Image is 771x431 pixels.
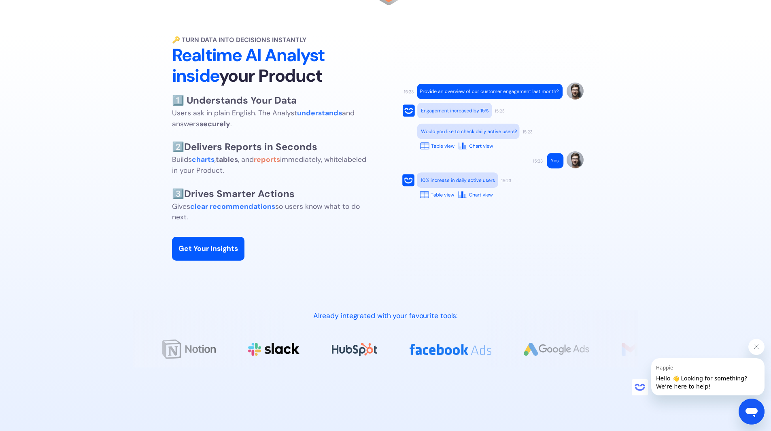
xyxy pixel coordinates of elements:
p: Builds , , and immediately, whitelabeled in your Product. Gives so users know what to do next. [172,93,366,222]
div: Already integrated with your favourite tools: [133,310,638,321]
a: Get Your Insights [172,237,244,260]
h2: Realtime AI Analyst inside [172,45,378,87]
strong: Drives Smarter Actions [184,187,295,200]
strong: reports [254,155,280,164]
iframe: Button to launch messaging window [739,399,765,425]
strong: 1️⃣ Understands Your Data [172,94,297,106]
div: Happie says "Hello 👋 Looking for something? We’re here to help!". Open messaging window to contin... [632,339,765,395]
strong: understands [297,108,342,117]
strong: 🔑 Turn Data into Decisions Instantly [172,36,306,44]
strong: charts [192,155,215,164]
span: 2️⃣ [172,140,317,153]
iframe: Message from Happie [651,358,765,395]
span: your Product [219,64,322,87]
strong: tables [216,155,238,164]
img: HubSpot Logo [331,343,377,356]
strong: Delivers Reports in Seconds [184,140,317,153]
div: Get Your Insights [178,243,238,254]
img: Slack Logo [248,343,299,356]
iframe: no content [632,379,648,395]
img: Facebook Ads Logo [410,344,491,355]
span: Users ask in plain English. The Analyst and answers . [172,108,355,128]
iframe: Close message from Happie [748,339,765,355]
strong: clear recommendations [190,202,275,211]
strong: securely [200,119,230,128]
span: 3️⃣ [172,187,295,200]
